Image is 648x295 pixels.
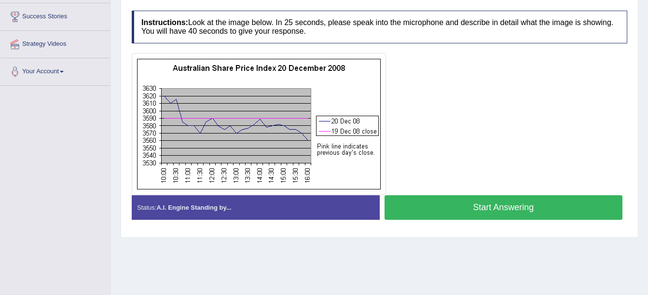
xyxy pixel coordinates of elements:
a: Strategy Videos [0,31,110,55]
div: Status: [132,195,380,220]
a: Success Stories [0,3,110,27]
b: Instructions: [141,18,188,27]
a: Your Account [0,58,110,82]
strong: A.I. Engine Standing by... [156,204,231,211]
button: Start Answering [385,195,623,220]
h4: Look at the image below. In 25 seconds, please speak into the microphone and describe in detail w... [132,11,627,43]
